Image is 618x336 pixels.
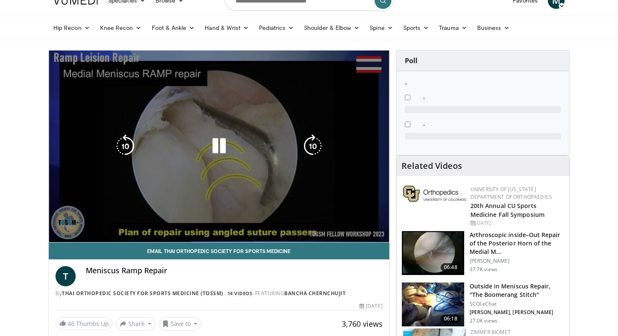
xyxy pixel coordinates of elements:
[441,315,461,323] span: 06:18
[55,266,76,286] a: T
[470,301,564,307] p: SCOI eChat
[402,283,464,326] img: Vx8lr-LI9TPdNKgn5hMDoxOm1xO-1jSC.150x105_q85_crop-smart_upscale.jpg
[55,290,383,297] div: By FEATURING
[470,317,497,324] p: 27.0K views
[405,56,417,65] strong: Poll
[401,282,564,327] a: 06:18 Outside in Meniscus Repair, "The Boomerang Stitch" SCOI eChat [PERSON_NAME], [PERSON_NAME] ...
[398,19,434,36] a: Sports
[470,202,544,219] a: 20th Annual CU Sports Medicine Fall Symposium
[147,19,200,36] a: Foot & Ankle
[470,282,564,299] h3: Outside in Meniscus Repair, "The Boomerang Stitch"
[359,302,382,310] div: [DATE]
[470,186,552,200] a: University of [US_STATE] Department of Orthopaedics
[158,317,201,331] button: Save to
[254,19,299,36] a: Pediatrics
[48,19,95,36] a: Hip Recon
[470,328,511,336] a: Zimmer Biomet
[364,19,398,36] a: Spine
[55,317,113,330] a: 46 Thumbs Up
[49,51,389,243] video-js: Video Player
[417,93,567,103] dd: -
[470,309,564,316] p: [PERSON_NAME], [PERSON_NAME]
[403,186,466,202] img: 355603a8-37da-49b6-856f-e00d7e9307d3.png.150x105_q85_autocrop_double_scale_upscale_version-0.2.png
[417,120,567,130] dd: -
[470,266,497,273] p: 37.7K views
[401,231,564,275] a: 06:48 Arthroscopic inside–Out Repair of the Posterior Horn of the Medial M… [PERSON_NAME] 37.7K v...
[470,258,564,264] p: [PERSON_NAME]
[299,19,364,36] a: Shoulder & Elbow
[472,19,515,36] a: Business
[470,219,563,227] div: [DATE]
[470,231,564,256] h3: Arthroscopic inside–Out Repair of the Posterior Horn of the Medial M…
[405,80,561,88] h6: -
[284,290,346,297] a: Bancha Chernchujit
[68,320,74,328] span: 46
[441,263,461,272] span: 06:48
[200,19,254,36] a: Hand & Wrist
[434,19,472,36] a: Trauma
[95,19,147,36] a: Knee Recon
[116,317,155,331] button: Share
[49,243,389,259] a: Email Thai Orthopedic Society For Sports Medicine
[224,290,255,297] a: 14 Videos
[401,161,462,171] h4: Related Videos
[62,290,223,297] a: Thai Orthopedic Society for Sports Medicine (TOSSM)
[86,266,383,275] h4: Meniscus Ramp Repair
[342,319,383,329] span: 3,760 views
[402,231,464,275] img: baen_1.png.150x105_q85_crop-smart_upscale.jpg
